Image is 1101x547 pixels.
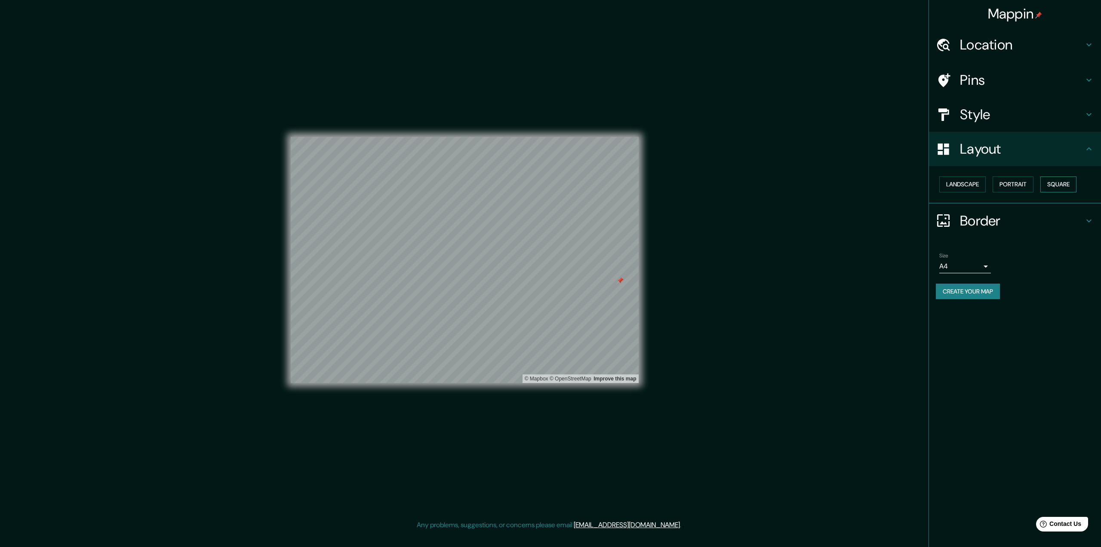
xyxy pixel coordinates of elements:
h4: Layout [960,140,1084,158]
h4: Pins [960,71,1084,89]
a: OpenStreetMap [550,376,591,382]
button: Portrait [993,176,1033,192]
h4: Border [960,212,1084,229]
h4: Style [960,106,1084,123]
p: Any problems, suggestions, or concerns please email . [417,520,681,530]
iframe: Help widget launcher [1024,513,1092,538]
button: Landscape [939,176,986,192]
a: Mapbox [525,376,548,382]
a: Map feedback [594,376,636,382]
div: Layout [929,132,1101,166]
label: Size [939,252,948,259]
div: Pins [929,63,1101,97]
div: . [681,520,683,530]
h4: Mappin [988,5,1043,22]
button: Create your map [936,284,1000,300]
button: Square [1040,176,1076,192]
div: Location [929,28,1101,62]
a: [EMAIL_ADDRESS][DOMAIN_NAME] [574,520,680,529]
canvas: Map [291,137,639,383]
h4: Location [960,36,1084,53]
div: A4 [939,260,991,273]
div: . [683,520,684,530]
img: pin-icon.png [1035,12,1042,19]
div: Border [929,204,1101,238]
div: Style [929,97,1101,132]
